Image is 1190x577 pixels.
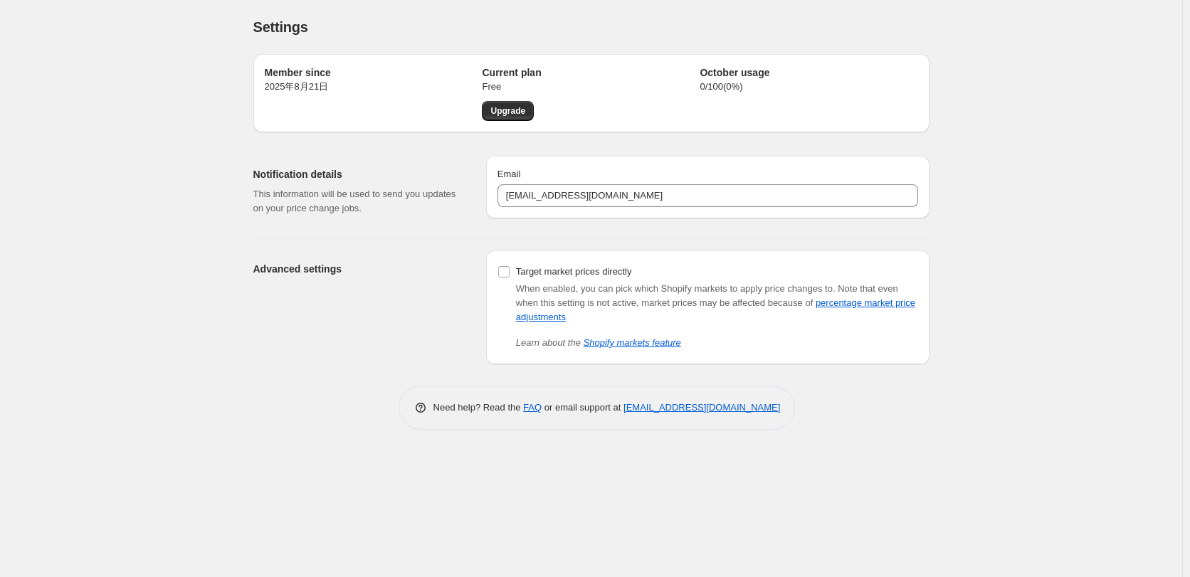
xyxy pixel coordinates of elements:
[433,402,524,413] span: Need help? Read the
[482,65,700,80] h2: Current plan
[700,65,917,80] h2: October usage
[490,105,525,117] span: Upgrade
[623,402,780,413] a: [EMAIL_ADDRESS][DOMAIN_NAME]
[584,337,681,348] a: Shopify markets feature
[516,266,632,277] span: Target market prices directly
[253,187,463,216] p: This information will be used to send you updates on your price change jobs.
[516,337,681,348] i: Learn about the
[265,65,483,80] h2: Member since
[253,262,463,276] h2: Advanced settings
[516,283,836,294] span: When enabled, you can pick which Shopify markets to apply price changes to.
[516,283,915,322] span: Note that even when this setting is not active, market prices may be affected because of
[482,101,534,121] a: Upgrade
[700,80,917,94] p: 0 / 100 ( 0 %)
[482,80,700,94] p: Free
[265,80,483,94] p: 2025年8月21日
[542,402,623,413] span: or email support at
[497,169,521,179] span: Email
[523,402,542,413] a: FAQ
[253,167,463,181] h2: Notification details
[253,19,308,35] span: Settings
